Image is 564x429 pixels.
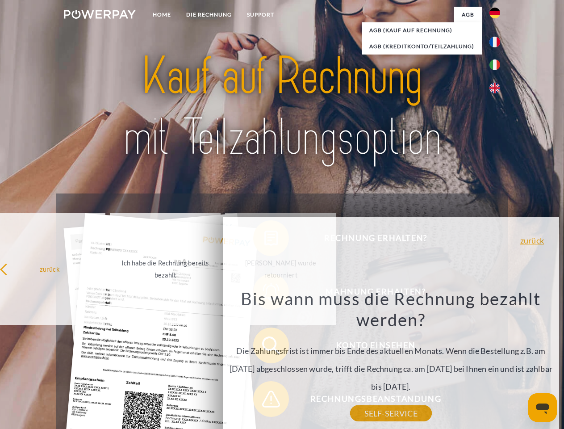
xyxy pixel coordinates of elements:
[179,7,239,23] a: DIE RECHNUNG
[528,393,557,422] iframe: Schaltfläche zum Öffnen des Messaging-Fensters
[454,7,482,23] a: agb
[228,288,554,331] h3: Bis wann muss die Rechnung bezahlt werden?
[228,288,554,413] div: Die Zahlungsfrist ist immer bis Ende des aktuellen Monats. Wenn die Bestellung z.B. am [DATE] abg...
[489,37,500,47] img: fr
[350,405,432,421] a: SELF-SERVICE
[115,257,216,281] div: Ich habe die Rechnung bereits bezahlt
[85,43,479,171] img: title-powerpay_de.svg
[489,8,500,18] img: de
[362,22,482,38] a: AGB (Kauf auf Rechnung)
[239,7,282,23] a: SUPPORT
[362,38,482,55] a: AGB (Kreditkonto/Teilzahlung)
[145,7,179,23] a: Home
[489,83,500,93] img: en
[64,10,136,19] img: logo-powerpay-white.svg
[520,236,544,244] a: zurück
[489,59,500,70] img: it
